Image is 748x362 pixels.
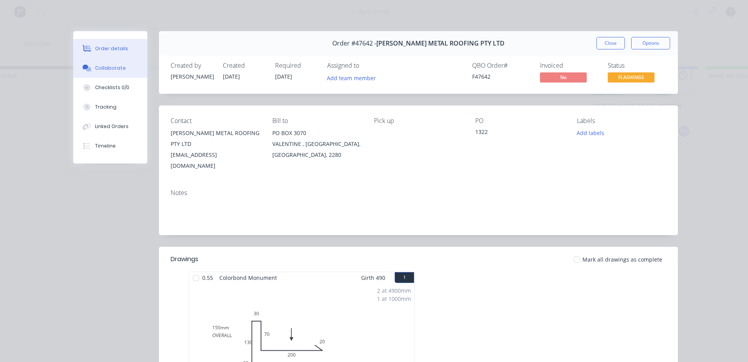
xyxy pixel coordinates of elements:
[171,149,260,171] div: [EMAIL_ADDRESS][DOMAIN_NAME]
[472,72,531,81] div: F47642
[361,272,385,283] span: Girth 490
[395,272,414,283] button: 1
[171,117,260,125] div: Contact
[95,142,116,149] div: Timeline
[608,62,666,69] div: Status
[275,73,292,80] span: [DATE]
[374,117,463,125] div: Pick up
[608,72,654,84] button: FLASHINGS
[332,40,376,47] span: Order #47642 -
[272,139,362,160] div: VALENTINE , [GEOGRAPHIC_DATA], [GEOGRAPHIC_DATA], 2280
[377,286,411,295] div: 2 at 4900mm
[596,37,625,49] button: Close
[73,117,147,136] button: Linked Orders
[216,272,280,283] span: Colorbond Monument
[272,128,362,160] div: PO BOX 3070VALENTINE , [GEOGRAPHIC_DATA], [GEOGRAPHIC_DATA], 2280
[272,128,362,139] div: PO BOX 3070
[540,62,598,69] div: Invoiced
[376,40,505,47] span: [PERSON_NAME] METAL ROOFING PTY LTD
[95,123,129,130] div: Linked Orders
[223,62,266,69] div: Created
[275,62,318,69] div: Required
[540,72,587,82] span: No
[95,65,126,72] div: Collaborate
[327,62,405,69] div: Assigned to
[199,272,216,283] span: 0.55
[577,117,666,125] div: Labels
[171,255,198,264] div: Drawings
[475,117,565,125] div: PO
[171,189,666,197] div: Notes
[475,128,565,139] div: 1322
[171,72,213,81] div: [PERSON_NAME]
[608,72,654,82] span: FLASHINGS
[73,136,147,156] button: Timeline
[95,84,129,91] div: Checklists 0/0
[73,78,147,97] button: Checklists 0/0
[582,255,662,264] span: Mark all drawings as complete
[171,128,260,171] div: [PERSON_NAME] METAL ROOFING PTY LTD[EMAIL_ADDRESS][DOMAIN_NAME]
[573,128,609,138] button: Add labels
[327,72,380,83] button: Add team member
[73,58,147,78] button: Collaborate
[95,45,128,52] div: Order details
[223,73,240,80] span: [DATE]
[73,39,147,58] button: Order details
[73,97,147,117] button: Tracking
[171,62,213,69] div: Created by
[472,62,531,69] div: QBO Order #
[631,37,670,49] button: Options
[323,72,380,83] button: Add team member
[272,117,362,125] div: Bill to
[377,295,411,303] div: 1 at 1000mm
[171,128,260,149] div: [PERSON_NAME] METAL ROOFING PTY LTD
[95,104,116,111] div: Tracking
